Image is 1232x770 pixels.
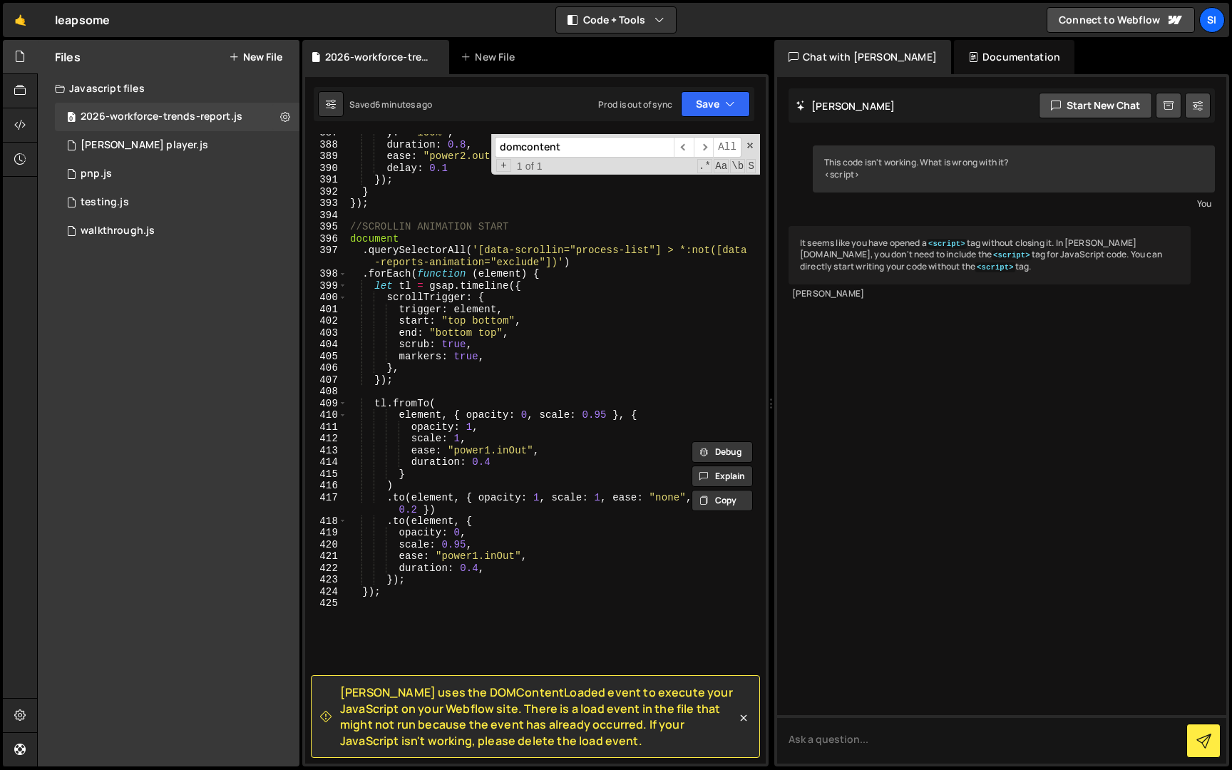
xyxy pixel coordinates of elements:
[305,351,347,363] div: 405
[305,445,347,457] div: 413
[305,409,347,421] div: 410
[305,280,347,292] div: 399
[81,111,242,123] div: 2026-workforce-trends-report.js
[305,480,347,492] div: 416
[305,339,347,351] div: 404
[305,304,347,316] div: 401
[229,51,282,63] button: New File
[992,250,1032,260] code: <script>
[305,515,347,528] div: 418
[692,466,753,487] button: Explain
[305,433,347,445] div: 412
[692,441,753,463] button: Debug
[674,137,694,158] span: ​
[816,196,1211,211] div: You
[774,40,951,74] div: Chat with [PERSON_NAME]
[461,50,520,64] div: New File
[305,150,347,163] div: 389
[55,49,81,65] h2: Files
[67,113,76,124] span: 0
[305,197,347,210] div: 393
[692,490,753,511] button: Copy
[746,159,756,173] span: Search In Selection
[1047,7,1195,33] a: Connect to Webflow
[305,163,347,175] div: 390
[55,103,299,131] div: 15013/47339.js
[55,11,110,29] div: leapsome
[81,168,112,180] div: pnp.js
[305,574,347,586] div: 423
[305,327,347,339] div: 403
[697,159,712,173] span: RegExp Search
[1199,7,1225,33] a: SI
[375,98,432,111] div: 6 minutes ago
[954,40,1074,74] div: Documentation
[340,684,736,749] span: [PERSON_NAME] uses the DOMContentLoaded event to execute your JavaScript on your Webflow site. Th...
[305,374,347,386] div: 407
[975,262,1015,272] code: <script>
[38,74,299,103] div: Javascript files
[55,217,299,245] div: 15013/39160.js
[789,226,1191,284] div: It seems like you have opened a tag without closing it. In [PERSON_NAME][DOMAIN_NAME], you don't ...
[305,527,347,539] div: 419
[305,563,347,575] div: 422
[792,288,1187,300] div: [PERSON_NAME]
[81,139,208,152] div: [PERSON_NAME] player.js
[305,221,347,233] div: 395
[81,225,155,237] div: walkthrough.js
[495,137,674,158] input: Search for
[556,7,676,33] button: Code + Tools
[305,139,347,151] div: 388
[55,131,299,160] div: 15013/41198.js
[598,98,672,111] div: Prod is out of sync
[305,268,347,280] div: 398
[681,91,750,117] button: Save
[349,98,432,111] div: Saved
[305,362,347,374] div: 406
[305,456,347,468] div: 414
[713,137,741,158] span: Alt-Enter
[694,137,714,158] span: ​
[55,160,299,188] div: 15013/45074.js
[511,160,548,173] span: 1 of 1
[730,159,745,173] span: Whole Word Search
[305,597,347,610] div: 425
[305,468,347,481] div: 415
[305,398,347,410] div: 409
[927,239,967,249] code: <script>
[305,210,347,222] div: 394
[305,245,347,268] div: 397
[305,186,347,198] div: 392
[813,145,1215,192] div: This code isn't working. What is wrong with it? <script>
[3,3,38,37] a: 🤙
[305,292,347,304] div: 400
[55,188,299,217] div: 15013/44753.js
[496,159,511,173] span: Toggle Replace mode
[305,386,347,398] div: 408
[796,99,895,113] h2: [PERSON_NAME]
[305,550,347,563] div: 421
[305,586,347,598] div: 424
[1039,93,1152,118] button: Start new chat
[81,196,129,209] div: testing.js
[325,50,432,64] div: 2026-workforce-trends-report.js
[305,174,347,186] div: 391
[305,315,347,327] div: 402
[714,159,729,173] span: CaseSensitive Search
[305,421,347,433] div: 411
[305,492,347,515] div: 417
[305,539,347,551] div: 420
[305,233,347,245] div: 396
